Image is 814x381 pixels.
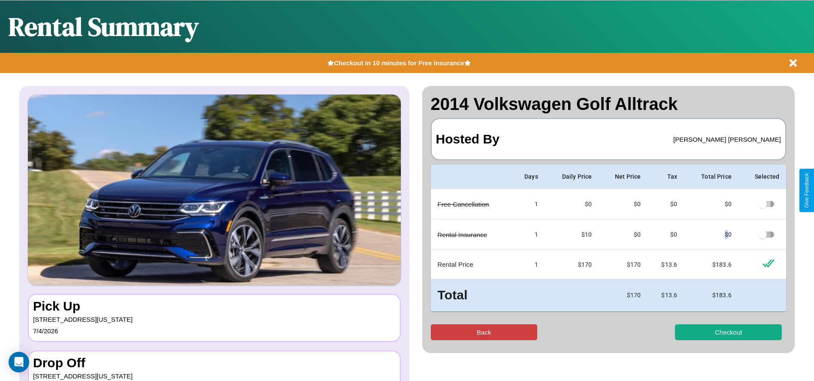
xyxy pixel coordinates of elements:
div: Give Feedback [804,173,810,208]
table: simple table [431,165,787,311]
p: Rental Insurance [438,229,505,241]
h2: 2014 Volkswagen Golf Alltrack [431,94,787,114]
th: Selected [738,165,786,189]
h1: Rental Summary [9,9,199,44]
h3: Hosted By [436,123,499,155]
td: $0 [648,189,684,219]
b: Checkout in 10 minutes for Free Insurance [334,59,464,67]
button: Back [431,324,538,340]
td: $ 13.6 [648,250,684,279]
td: $ 170 [599,250,648,279]
td: $ 183.6 [684,279,738,311]
p: Free Cancellation [438,198,505,210]
p: [PERSON_NAME] [PERSON_NAME] [673,134,781,145]
td: $0 [545,189,599,219]
p: Rental Price [438,259,505,270]
th: Daily Price [545,165,599,189]
td: $ 0 [684,219,738,250]
p: [STREET_ADDRESS][US_STATE] [33,314,396,325]
button: Checkout [675,324,782,340]
th: Days [511,165,545,189]
td: $ 170 [599,279,648,311]
td: $ 13.6 [648,279,684,311]
h3: Total [438,286,505,305]
th: Net Price [599,165,648,189]
th: Total Price [684,165,738,189]
div: Open Intercom Messenger [9,352,29,372]
h3: Drop Off [33,356,396,370]
td: 1 [511,250,545,279]
td: $ 183.6 [684,250,738,279]
th: Tax [648,165,684,189]
td: 1 [511,189,545,219]
td: 1 [511,219,545,250]
td: $ 0 [599,219,648,250]
h3: Pick Up [33,299,396,314]
td: $ 170 [545,250,599,279]
td: $ 0 [599,189,648,219]
td: $ 0 [684,189,738,219]
td: $10 [545,219,599,250]
td: $0 [648,219,684,250]
p: 7 / 4 / 2026 [33,325,396,337]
